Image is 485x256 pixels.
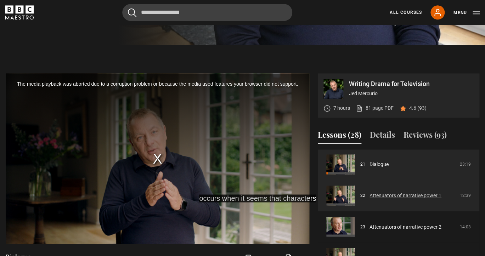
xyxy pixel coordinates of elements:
p: 4.6 (93) [409,104,427,112]
input: Search [122,4,292,21]
button: Lessons (28) [318,129,361,144]
button: Toggle navigation [453,9,480,16]
div: Modal Window [6,73,309,244]
video-js: Video Player [6,73,309,244]
a: 81 page PDF [356,104,394,112]
a: All Courses [390,9,422,16]
p: 7 hours [333,104,350,112]
div: The media playback was aborted due to a corruption problem or because the media used features you... [6,73,309,244]
button: Submit the search query [128,8,136,17]
button: Reviews (93) [404,129,447,144]
svg: BBC Maestro [5,5,34,19]
a: Attenuators of narrative power 1 [370,192,441,199]
p: Jed Mercurio [349,90,474,97]
a: Attenuators of narrative power 2 [370,223,441,231]
button: Details [370,129,395,144]
p: Writing Drama for Television [349,81,474,87]
a: Dialogue [370,161,389,168]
